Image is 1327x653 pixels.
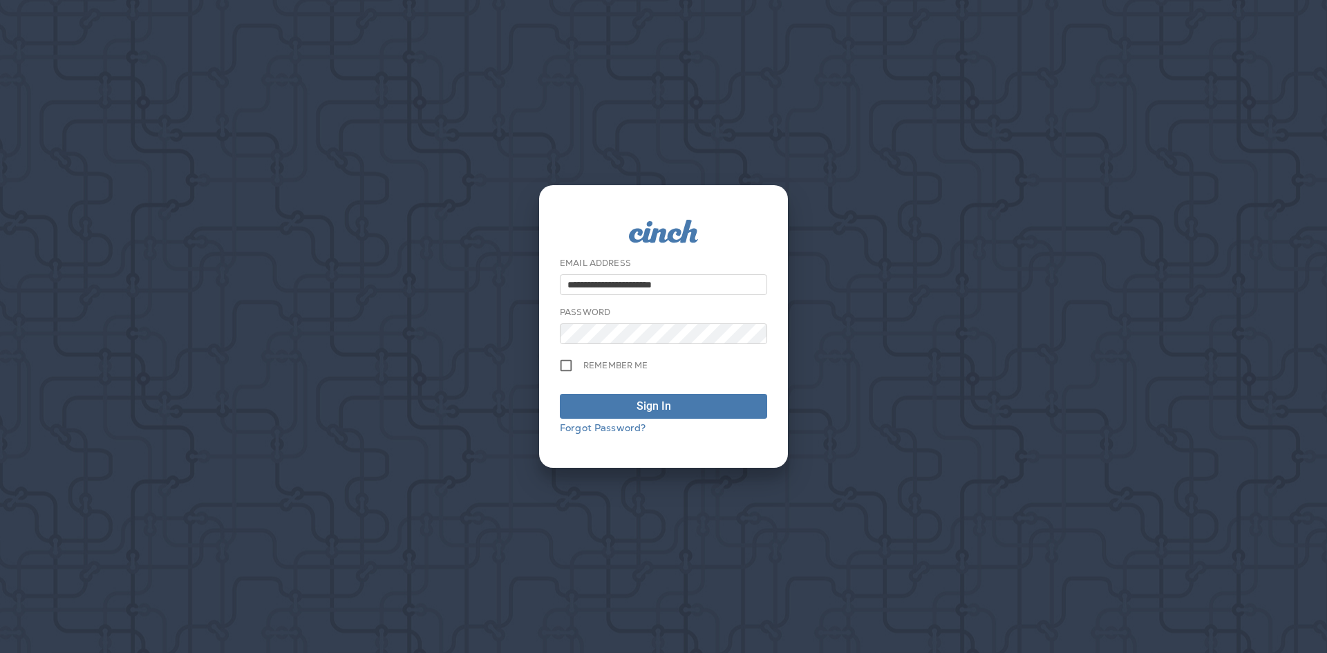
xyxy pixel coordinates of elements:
[560,258,631,269] label: Email Address
[560,422,646,434] a: Forgot Password?
[560,394,767,419] button: Sign In
[560,307,610,318] label: Password
[583,360,648,371] span: Remember me
[637,398,671,415] div: Sign In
